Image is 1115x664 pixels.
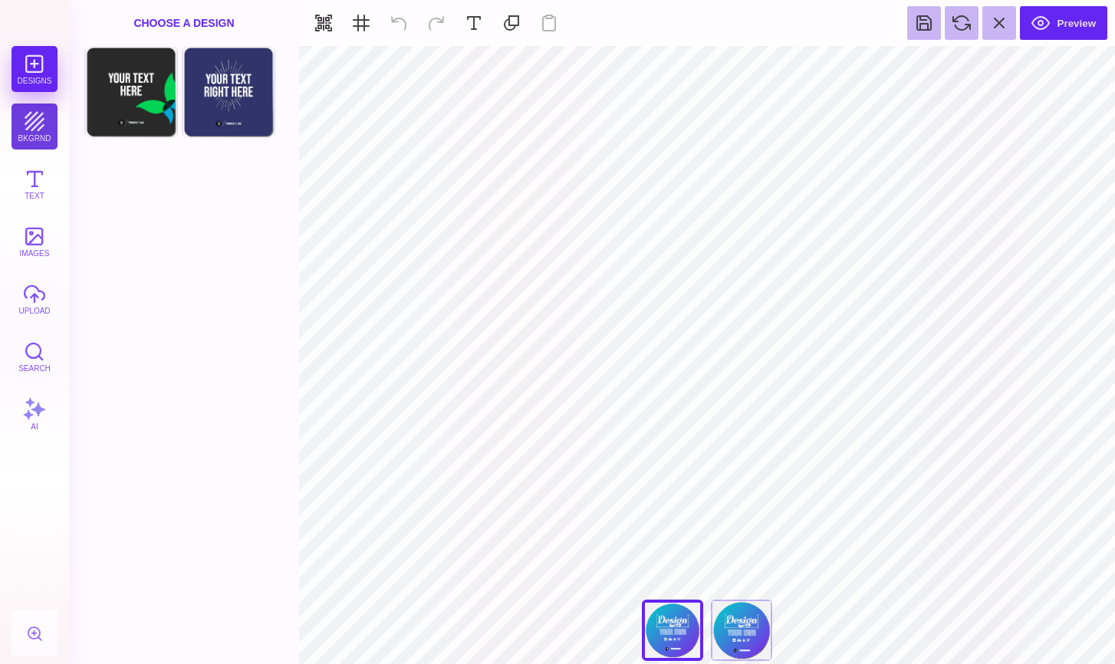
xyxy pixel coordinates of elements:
[12,334,58,380] button: Search
[12,219,58,265] button: images
[12,161,58,207] button: Text
[12,104,58,150] button: bkgrnd
[12,391,58,437] button: AI
[12,276,58,322] button: upload
[1020,6,1107,40] button: Preview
